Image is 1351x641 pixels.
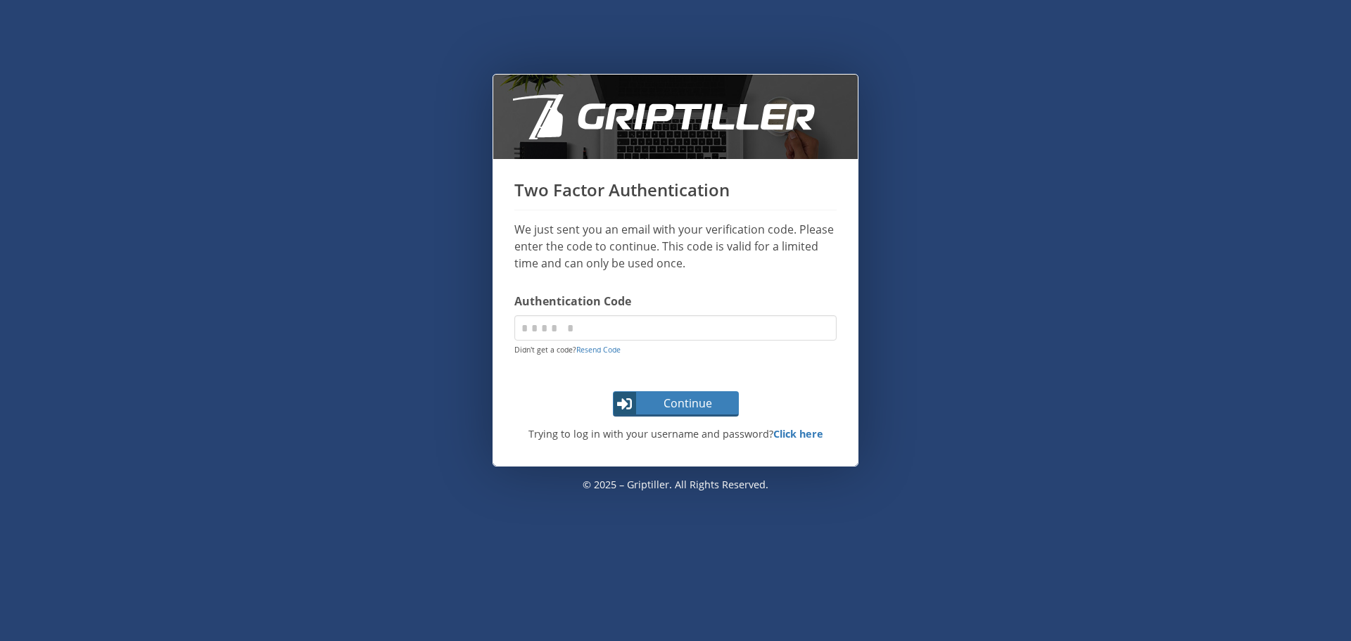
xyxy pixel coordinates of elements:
[514,221,837,272] p: We just sent you an email with your verification code. Please enter the code to continue. This co...
[493,467,858,503] p: © 2025 – Griptiller. All rights reserved.
[773,427,823,440] a: Click here
[638,395,737,412] span: Continue
[576,345,621,355] a: Resend Code
[514,293,837,310] label: Authentication Code
[514,345,621,355] small: Didn't get a code?
[514,180,837,210] h1: Two Factor Authentication
[613,391,739,417] button: Continue
[507,426,844,442] p: Trying to log in with your username and password?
